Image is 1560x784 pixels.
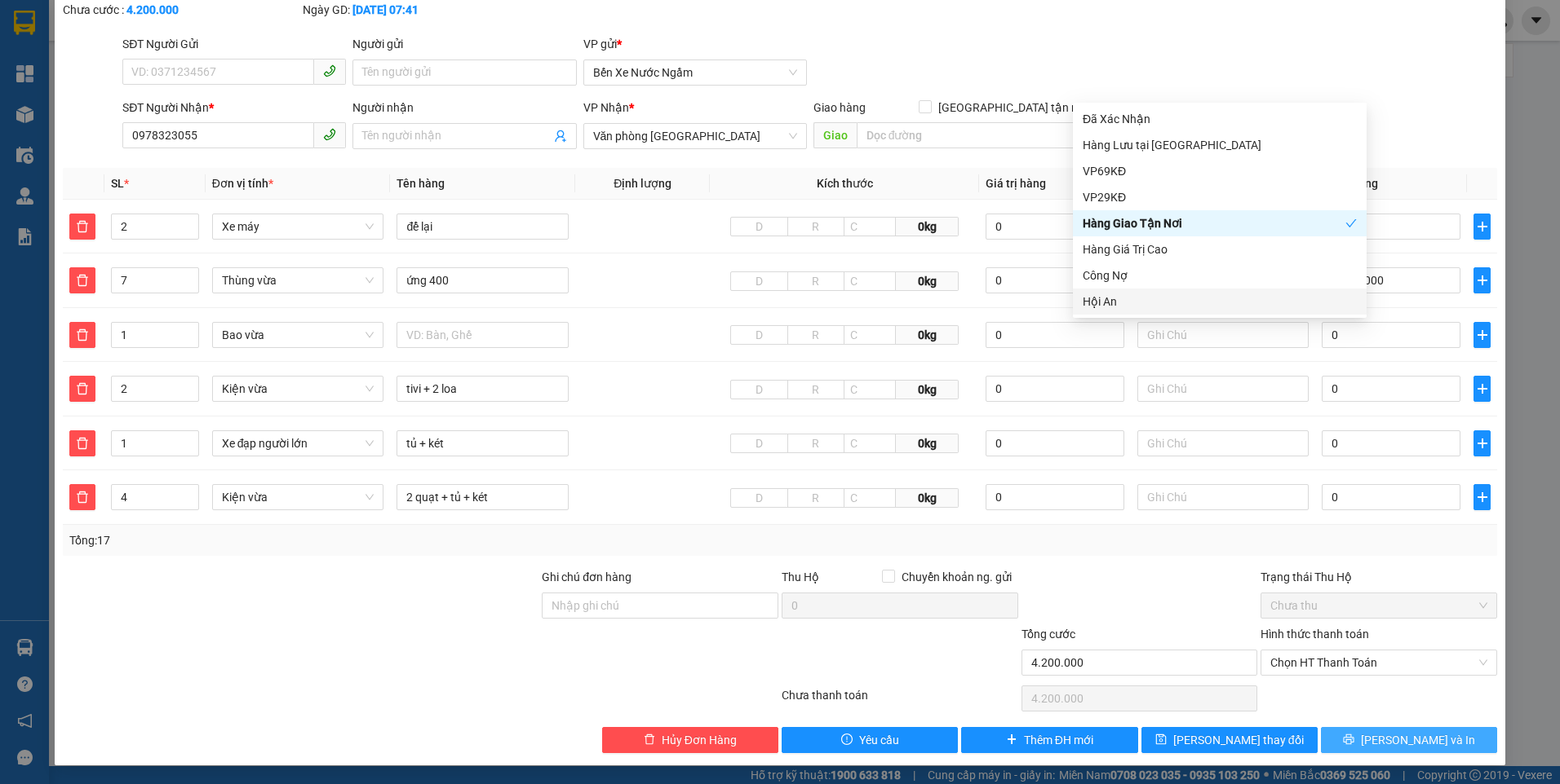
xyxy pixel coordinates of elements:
[352,35,576,53] div: Người gửi
[1083,214,1345,232] div: Hàng Giao Tận Nơi
[1261,628,1369,641] label: Hình thức thanh toán
[1137,484,1310,510] input: Ghi Chú
[896,434,959,453] span: 0kg
[69,430,95,456] button: delete
[1137,430,1310,456] input: Ghi Chú
[1022,628,1075,641] span: Tổng cước
[1101,101,1181,114] label: Cước giao hàng
[1083,110,1357,128] div: Đã Xác Nhận
[1474,214,1491,240] button: plus
[397,322,569,348] input: VD: Bàn, Ghế
[1270,650,1487,675] span: Chọn HT Thanh Toán
[813,101,866,114] span: Giao hàng
[662,731,737,749] span: Hủy Đơn Hàng
[841,733,853,747] span: exclamation-circle
[69,531,602,549] div: Tổng: 17
[730,271,788,291] input: D
[69,214,95,240] button: delete
[644,733,655,747] span: delete
[352,3,419,16] b: [DATE] 07:41
[896,217,959,236] span: 0kg
[1474,430,1491,456] button: plus
[1024,731,1093,749] span: Thêm ĐH mới
[1261,568,1497,586] div: Trạng thái Thu Hộ
[730,434,788,453] input: D
[857,122,1095,148] input: Dọc đường
[1073,236,1367,262] div: Hàng Giá Trị Cao
[787,488,845,508] input: R
[730,325,788,345] input: D
[222,377,374,401] span: Kiện vừa
[787,380,845,399] input: R
[222,431,374,456] span: Xe đạp người lớn
[554,130,567,143] span: user-add
[1474,220,1490,233] span: plus
[397,177,445,190] span: Tên hàng
[1137,322,1310,348] input: Ghi Chú
[222,268,374,293] span: Thùng vừa
[730,488,788,508] input: D
[1474,267,1491,293] button: plus
[583,101,629,114] span: VP Nhận
[844,217,896,236] input: C
[1083,293,1357,311] div: Hội An
[1073,158,1367,184] div: VP69KĐ
[122,35,346,53] div: SĐT Người Gửi
[69,267,95,293] button: delete
[1474,322,1491,348] button: plus
[896,380,959,399] span: 0kg
[844,325,896,345] input: C
[542,592,778,619] input: Ghi chú đơn hàng
[69,376,95,402] button: delete
[1073,184,1367,210] div: VP29KĐ
[844,271,896,291] input: C
[1137,376,1310,402] input: Ghi Chú
[1083,240,1357,258] div: Hàng Giá Trị Cao
[1474,491,1490,504] span: plus
[1173,731,1304,749] span: [PERSON_NAME] thay đổi
[859,731,899,749] span: Yêu cầu
[1073,210,1367,236] div: Hàng Giao Tận Nơi
[70,437,95,450] span: delete
[542,570,632,584] label: Ghi chú đơn hàng
[730,380,788,399] input: D
[614,177,671,190] span: Định lượng
[70,491,95,504] span: delete
[70,274,95,287] span: delete
[782,570,819,584] span: Thu Hộ
[896,325,959,345] span: 0kg
[730,217,788,236] input: D
[1073,132,1367,158] div: Hàng Lưu tại Kho ĐN
[787,217,845,236] input: R
[63,1,299,19] div: Chưa cước :
[593,60,797,85] span: Bến Xe Nước Ngầm
[787,271,845,291] input: R
[593,124,797,148] span: Văn phòng Đà Nẵng
[780,686,1020,715] div: Chưa thanh toán
[602,727,778,753] button: deleteHủy Đơn Hàng
[70,382,95,395] span: delete
[1270,593,1487,618] span: Chưa thu
[222,323,374,347] span: Bao vừa
[1141,727,1318,753] button: save[PERSON_NAME] thay đổi
[352,99,576,117] div: Người nhận
[1321,727,1497,753] button: printer[PERSON_NAME] và In
[111,177,124,190] span: SL
[1006,733,1017,747] span: plus
[1361,731,1475,749] span: [PERSON_NAME] và In
[1474,376,1491,402] button: plus
[1083,136,1357,154] div: Hàng Lưu tại [GEOGRAPHIC_DATA]
[70,220,95,233] span: delete
[397,214,569,240] input: VD: Bàn, Ghế
[1474,382,1490,395] span: plus
[212,177,273,190] span: Đơn vị tính
[1083,266,1357,284] div: Công Nợ
[583,35,807,53] div: VP gửi
[844,380,896,399] input: C
[1474,274,1490,287] span: plus
[1083,162,1357,180] div: VP69KĐ
[986,177,1046,190] span: Giá trị hàng
[1345,218,1357,229] span: check
[397,376,569,402] input: VD: Bàn, Ghế
[303,1,539,19] div: Ngày GD:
